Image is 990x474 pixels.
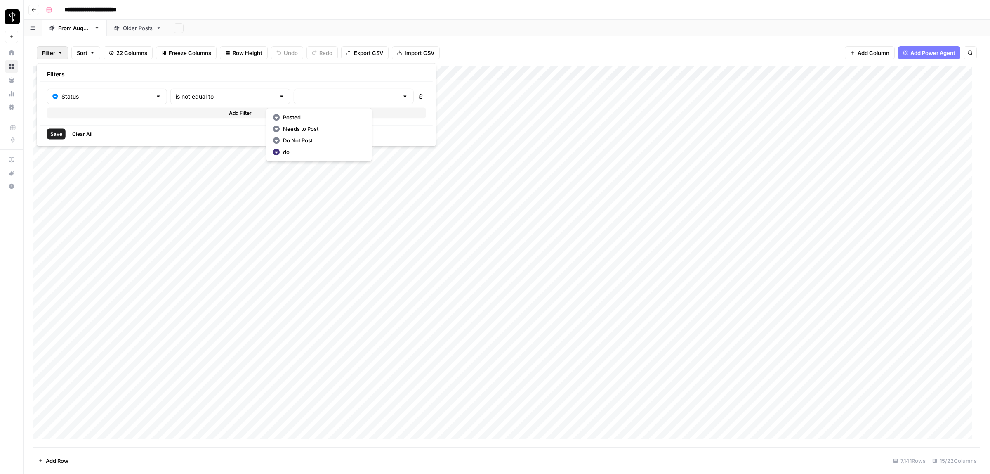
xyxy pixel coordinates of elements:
[71,46,100,59] button: Sort
[5,166,18,180] button: What's new?
[61,92,152,101] input: Status
[42,20,107,36] a: From [DATE]
[220,46,268,59] button: Row Height
[69,129,96,140] button: Clear All
[229,109,252,117] span: Add Filter
[5,167,18,179] div: What's new?
[37,63,436,147] div: Filter
[58,24,91,32] div: From [DATE]
[341,46,389,59] button: Export CSV
[72,130,92,138] span: Clear All
[283,125,362,133] span: Needs to Post
[107,20,169,36] a: Older Posts
[354,49,383,57] span: Export CSV
[116,49,147,57] span: 22 Columns
[47,108,426,118] button: Add Filter
[284,49,298,57] span: Undo
[405,49,434,57] span: Import CSV
[5,87,18,100] a: Usage
[50,130,62,138] span: Save
[283,136,362,145] span: Do Not Post
[233,49,262,57] span: Row Height
[123,24,153,32] div: Older Posts
[42,49,55,57] span: Filter
[77,49,87,57] span: Sort
[898,46,960,59] button: Add Power Agent
[392,46,440,59] button: Import CSV
[5,60,18,73] a: Browse
[271,46,303,59] button: Undo
[156,46,217,59] button: Freeze Columns
[319,49,332,57] span: Redo
[283,113,362,121] span: Posted
[910,49,955,57] span: Add Power Agent
[283,148,362,156] span: do
[47,129,66,140] button: Save
[5,9,20,24] img: LP Production Workloads Logo
[40,67,433,82] div: Filters
[37,46,68,59] button: Filter
[104,46,153,59] button: 22 Columns
[5,7,18,27] button: Workspace: LP Production Workloads
[176,92,275,101] input: is not equal to
[890,454,929,467] div: 7,141 Rows
[306,46,338,59] button: Redo
[46,457,68,465] span: Add Row
[845,46,895,59] button: Add Column
[5,153,18,166] a: AirOps Academy
[169,49,211,57] span: Freeze Columns
[5,46,18,59] a: Home
[5,101,18,114] a: Settings
[858,49,889,57] span: Add Column
[929,454,980,467] div: 15/22 Columns
[33,454,73,467] button: Add Row
[5,180,18,193] button: Help + Support
[5,73,18,87] a: Your Data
